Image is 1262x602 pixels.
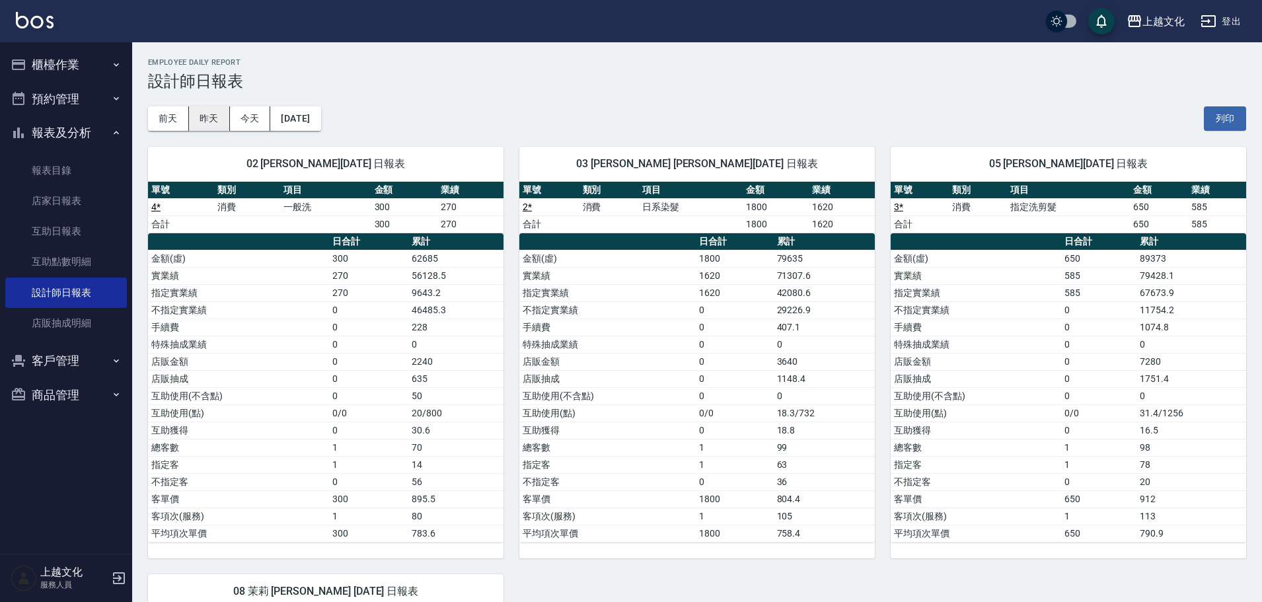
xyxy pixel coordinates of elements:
td: 270 [437,198,503,215]
td: 1 [329,456,409,473]
td: 店販金額 [519,353,696,370]
td: 0 [1061,422,1136,439]
td: 0 [1061,336,1136,353]
td: 指定客 [891,456,1061,473]
td: 79428.1 [1136,267,1246,284]
td: 635 [408,370,503,387]
td: 指定實業績 [148,284,329,301]
td: 895.5 [408,490,503,508]
td: 0 [696,370,774,387]
td: 客單價 [891,490,1061,508]
td: 0 [329,422,409,439]
td: 不指定實業績 [891,301,1061,319]
td: 7280 [1136,353,1246,370]
td: 合計 [891,215,949,233]
td: 0 [1061,370,1136,387]
td: 67673.9 [1136,284,1246,301]
th: 類別 [579,182,640,199]
td: 1800 [696,525,774,542]
td: 89373 [1136,250,1246,267]
td: 0/0 [1061,404,1136,422]
td: 消費 [949,198,1007,215]
th: 項目 [639,182,743,199]
th: 日合計 [1061,233,1136,250]
td: 平均項次單價 [519,525,696,542]
td: 1148.4 [774,370,875,387]
a: 互助日報表 [5,216,127,246]
p: 服務人員 [40,579,108,591]
td: 912 [1136,490,1246,508]
td: 650 [1130,215,1188,233]
td: 店販抽成 [519,370,696,387]
td: 585 [1061,284,1136,301]
button: 登出 [1195,9,1246,34]
td: 0 [774,387,875,404]
td: 300 [371,215,437,233]
td: 56 [408,473,503,490]
td: 0 [696,473,774,490]
td: 113 [1136,508,1246,525]
a: 設計師日報表 [5,278,127,308]
td: 實業績 [148,267,329,284]
td: 互助使用(不含點) [148,387,329,404]
td: 1620 [809,215,875,233]
td: 互助獲得 [519,422,696,439]
td: 0 [696,422,774,439]
td: 0 [1061,353,1136,370]
td: 20 [1136,473,1246,490]
td: 0 [329,473,409,490]
td: 指定洗剪髮 [1007,198,1129,215]
td: 407.1 [774,319,875,336]
td: 特殊抽成業績 [148,336,329,353]
button: 預約管理 [5,82,127,116]
td: 指定實業績 [891,284,1061,301]
td: 不指定實業績 [519,301,696,319]
td: 互助使用(點) [519,404,696,422]
td: 1 [696,439,774,456]
button: 列印 [1204,106,1246,131]
td: 店販抽成 [891,370,1061,387]
td: 228 [408,319,503,336]
td: 平均項次單價 [891,525,1061,542]
td: 1 [1061,439,1136,456]
th: 業績 [809,182,875,199]
td: 合計 [519,215,579,233]
td: 790.9 [1136,525,1246,542]
td: 0 [696,319,774,336]
td: 手續費 [891,319,1061,336]
th: 累計 [774,233,875,250]
th: 業績 [1188,182,1246,199]
table: a dense table [519,233,875,543]
th: 單號 [891,182,949,199]
td: 783.6 [408,525,503,542]
td: 18.8 [774,422,875,439]
td: 300 [329,490,409,508]
h5: 上越文化 [40,566,108,579]
td: 62685 [408,250,503,267]
td: 99 [774,439,875,456]
td: 46485.3 [408,301,503,319]
td: 50 [408,387,503,404]
button: 客戶管理 [5,344,127,378]
span: 08 茉莉 [PERSON_NAME] [DATE] 日報表 [164,585,488,598]
table: a dense table [148,182,503,233]
button: 櫃檯作業 [5,48,127,82]
td: 758.4 [774,525,875,542]
td: 手續費 [519,319,696,336]
td: 客單價 [519,490,696,508]
td: 1620 [809,198,875,215]
th: 累計 [408,233,503,250]
td: 一般洗 [280,198,371,215]
td: 79635 [774,250,875,267]
td: 總客數 [148,439,329,456]
td: 20/800 [408,404,503,422]
td: 實業績 [891,267,1061,284]
td: 0 [329,319,409,336]
td: 78 [1136,456,1246,473]
th: 單號 [519,182,579,199]
td: 平均項次單價 [148,525,329,542]
td: 1 [329,508,409,525]
td: 2240 [408,353,503,370]
td: 650 [1061,490,1136,508]
table: a dense table [519,182,875,233]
